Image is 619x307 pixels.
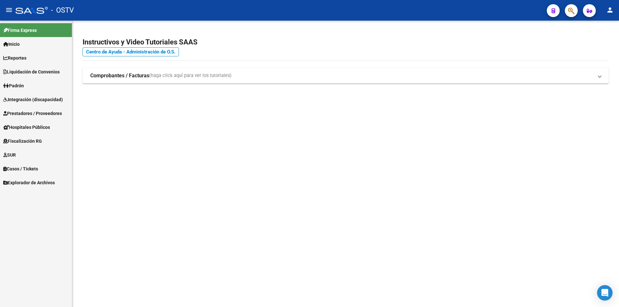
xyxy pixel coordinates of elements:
span: Casos / Tickets [3,165,38,172]
div: Open Intercom Messenger [597,285,613,301]
h2: Instructivos y Video Tutoriales SAAS [83,36,609,48]
mat-icon: menu [5,6,13,14]
span: Fiscalización RG [3,138,42,145]
span: Hospitales Públicos [3,124,50,131]
span: Liquidación de Convenios [3,68,60,75]
strong: Comprobantes / Facturas [90,72,149,79]
span: SUR [3,151,16,158]
mat-expansion-panel-header: Comprobantes / Facturas(haga click aquí para ver los tutoriales) [83,68,609,83]
span: Explorador de Archivos [3,179,55,186]
span: Reportes [3,54,26,62]
a: Centro de Ayuda - Administración de O.S. [83,47,179,56]
span: - OSTV [51,3,74,17]
mat-icon: person [606,6,614,14]
span: Integración (discapacidad) [3,96,63,103]
span: Prestadores / Proveedores [3,110,62,117]
span: Padrón [3,82,24,89]
span: Firma Express [3,27,37,34]
span: (haga click aquí para ver los tutoriales) [149,72,231,79]
span: Inicio [3,41,20,48]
